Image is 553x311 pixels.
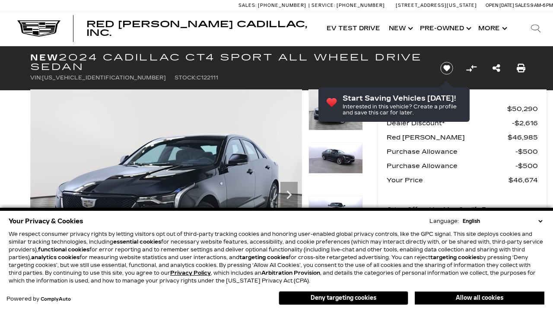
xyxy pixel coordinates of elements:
[517,62,525,74] a: Print this New 2024 Cadillac CT4 Sport All Wheel Drive Sedan
[515,160,538,172] span: $500
[474,11,510,46] button: More
[30,53,426,72] h1: 2024 Cadillac CT4 Sport All Wheel Drive Sedan
[387,146,538,158] a: Purchase Allowance $500
[461,217,544,225] select: Language Select
[30,75,42,81] span: VIN:
[308,89,363,130] img: New 2024 Black Raven Cadillac Sport image 1
[280,182,298,208] div: Next
[387,103,507,115] span: MSRP
[430,254,480,260] strong: targeting cookies
[512,117,538,129] span: $2,616
[415,292,544,305] button: Allow all cookies
[42,75,166,81] span: [US_VEHICLE_IDENTIFICATION_NUMBER]
[437,61,456,75] button: Save vehicle
[507,103,538,115] span: $50,290
[239,254,289,260] strong: targeting cookies
[238,3,308,8] a: Sales: [PHONE_NUMBER]
[387,117,512,129] span: Dealer Discount*
[531,3,553,8] span: 9 AM-6 PM
[41,297,71,302] a: ComplyAuto
[387,174,509,186] span: Your Price
[86,20,314,37] a: Red [PERSON_NAME] Cadillac, Inc.
[387,160,515,172] span: Purchase Allowance
[387,131,508,143] span: Red [PERSON_NAME]
[86,19,307,38] span: Red [PERSON_NAME] Cadillac, Inc.
[258,3,306,8] span: [PHONE_NUMBER]
[509,174,538,186] span: $46,674
[9,230,544,285] p: We respect consumer privacy rights by letting visitors opt out of third-party tracking cookies an...
[416,11,474,46] a: Pre-Owned
[515,146,538,158] span: $500
[429,219,459,224] div: Language:
[387,103,538,115] a: MSRP $50,290
[387,160,538,172] a: Purchase Allowance $500
[486,3,514,8] span: Open [DATE]
[197,75,218,81] span: C122111
[385,11,416,46] a: New
[261,270,320,276] strong: Arbitration Provision
[175,75,197,81] span: Stock:
[387,131,538,143] a: Red [PERSON_NAME] $46,985
[508,131,538,143] span: $46,985
[337,3,385,8] span: [PHONE_NUMBER]
[9,215,83,227] span: Your Privacy & Cookies
[279,291,408,305] button: Deny targeting cookies
[238,3,257,8] span: Sales:
[465,62,478,75] button: Compare vehicle
[113,239,161,245] strong: essential cookies
[308,3,387,8] a: Service: [PHONE_NUMBER]
[38,247,89,253] strong: functional cookies
[396,3,477,8] a: [STREET_ADDRESS][US_STATE]
[30,52,59,63] strong: New
[6,296,71,302] div: Powered by
[387,117,538,129] a: Dealer Discount* $2,616
[170,270,211,276] a: Privacy Policy
[322,11,385,46] a: EV Test Drive
[311,3,335,8] span: Service:
[308,196,363,227] img: New 2024 Black Raven Cadillac Sport image 3
[17,20,60,37] img: Cadillac Dark Logo with Cadillac White Text
[31,254,79,260] strong: analytics cookies
[387,146,515,158] span: Purchase Allowance
[308,143,363,174] img: New 2024 Black Raven Cadillac Sport image 2
[30,89,302,293] img: New 2024 Black Raven Cadillac Sport image 1
[387,174,538,186] a: Your Price $46,674
[387,204,493,216] p: Other Offers You May Qualify For
[493,62,500,74] a: Share this New 2024 Cadillac CT4 Sport All Wheel Drive Sedan
[515,3,531,8] span: Sales:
